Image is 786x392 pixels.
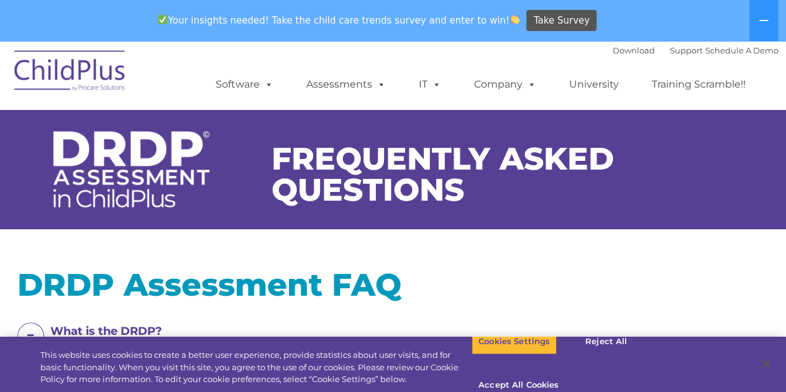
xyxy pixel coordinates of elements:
h1: DRDP Assessment FAQ [17,270,769,301]
button: Reject All [567,329,645,355]
a: University [557,72,631,97]
h4: What is the DRDP? [50,322,751,340]
a: Support [670,45,703,55]
a: Assessments [294,72,398,97]
button: Close [752,350,780,377]
img: DRDP Assessment in ChildPlus [53,131,209,207]
span: Take Survey [534,10,590,32]
font: | [613,45,779,55]
button: Cookies Settings [472,329,557,355]
div: This website uses cookies to create a better user experience, provide statistics about user visit... [40,349,472,386]
img: ChildPlus by Procare Solutions [8,42,132,104]
a: Training Scramble!! [639,72,758,97]
a: Schedule A Demo [705,45,779,55]
img: 👏 [510,15,519,24]
a: Download [613,45,655,55]
a: Company [462,72,549,97]
a: IT [406,72,454,97]
h1: Frequently Asked Questions [272,144,777,206]
a: Software [203,72,286,97]
a: Take Survey [526,10,596,32]
span: Your insights needed! Take the child care trends survey and enter to win! [153,8,525,32]
img: ✅ [158,15,167,24]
